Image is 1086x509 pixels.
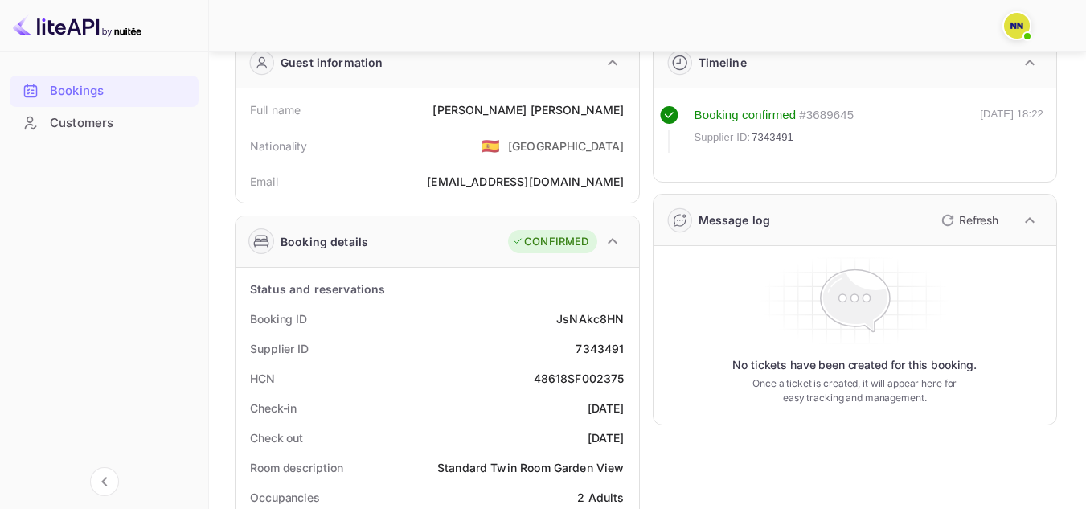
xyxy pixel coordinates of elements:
[281,54,383,71] div: Guest information
[250,370,275,387] div: HCN
[250,310,307,327] div: Booking ID
[512,234,588,250] div: CONFIRMED
[13,13,141,39] img: LiteAPI logo
[250,173,278,190] div: Email
[699,211,771,228] div: Message log
[588,400,625,417] div: [DATE]
[250,489,320,506] div: Occupancies
[534,370,625,387] div: 48618SF002375
[432,101,624,118] div: [PERSON_NAME] [PERSON_NAME]
[250,459,342,476] div: Room description
[699,54,747,71] div: Timeline
[250,400,297,417] div: Check-in
[959,211,998,228] p: Refresh
[250,138,308,154] div: Nationality
[50,82,191,101] div: Bookings
[482,131,500,160] span: United States
[695,106,797,125] div: Booking confirmed
[10,76,199,107] div: Bookings
[10,108,199,139] div: Customers
[732,357,977,373] p: No tickets have been created for this booking.
[577,489,624,506] div: 2 Adults
[50,114,191,133] div: Customers
[556,310,624,327] div: JsNAkc8HN
[588,429,625,446] div: [DATE]
[980,106,1043,153] div: [DATE] 18:22
[752,129,793,146] span: 7343491
[437,459,625,476] div: Standard Twin Room Garden View
[932,207,1005,233] button: Refresh
[695,129,751,146] span: Supplier ID:
[10,76,199,105] a: Bookings
[1004,13,1030,39] img: N/A N/A
[748,376,962,405] p: Once a ticket is created, it will appear here for easy tracking and management.
[281,233,368,250] div: Booking details
[427,173,624,190] div: [EMAIL_ADDRESS][DOMAIN_NAME]
[576,340,624,357] div: 7343491
[250,281,385,298] div: Status and reservations
[250,429,303,446] div: Check out
[799,106,854,125] div: # 3689645
[90,467,119,496] button: Collapse navigation
[250,101,301,118] div: Full name
[10,108,199,138] a: Customers
[508,138,625,154] div: [GEOGRAPHIC_DATA]
[250,340,309,357] div: Supplier ID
